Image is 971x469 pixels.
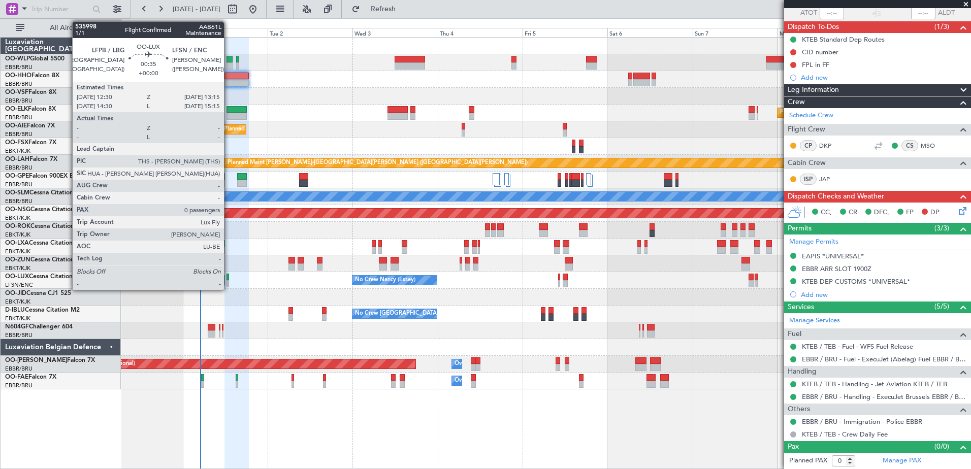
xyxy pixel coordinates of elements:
[788,124,825,136] span: Flight Crew
[788,404,810,415] span: Others
[780,105,898,120] div: Planned Maint Kortrijk-[GEOGRAPHIC_DATA]
[874,208,889,218] span: DFC,
[5,97,33,105] a: EBBR/BRU
[788,328,801,340] span: Fuel
[788,21,839,33] span: Dispatch To-Dos
[5,274,85,280] a: OO-LUXCessna Citation CJ4
[5,374,56,380] a: OO-FAEFalcon 7X
[789,237,838,247] a: Manage Permits
[355,306,525,321] div: No Crew [GEOGRAPHIC_DATA] ([GEOGRAPHIC_DATA] National)
[438,28,523,37] div: Thu 4
[5,240,29,246] span: OO-LXA
[788,441,799,453] span: Pax
[5,290,71,296] a: OO-JIDCessna CJ1 525
[802,355,966,363] a: EBBR / BRU - Fuel - ExecuJet (Abelag) Fuel EBBR / BRU
[5,130,33,138] a: EBBR/BRU
[693,28,778,37] div: Sun 7
[5,298,30,306] a: EBKT/KJK
[5,223,30,229] span: OO-ROK
[788,84,839,96] span: Leg Information
[5,324,73,330] a: N604GFChallenger 604
[789,456,827,466] label: Planned PAX
[5,315,30,322] a: EBKT/KJK
[5,331,33,339] a: EBBR/BRU
[5,207,87,213] a: OO-NSGCessna Citation CJ4
[5,214,30,222] a: EBKT/KJK
[800,140,817,151] div: CP
[934,441,949,452] span: (0/0)
[802,264,871,273] div: EBBR ARR SLOT 1900Z
[5,357,95,363] a: OO-[PERSON_NAME]Falcon 7X
[802,380,947,388] a: KTEB / TEB - Handling - Jet Aviation KTEB / TEB
[921,141,944,150] a: MSO
[788,96,805,108] span: Crew
[789,111,833,121] a: Schedule Crew
[5,80,33,88] a: EBBR/BRU
[820,7,844,19] input: --:--
[802,277,910,286] div: KTEB DEP CUSTOMS *UNIVERSAL*
[930,208,940,218] span: DP
[355,273,415,288] div: No Crew Nancy (Essey)
[934,21,949,32] span: (1/3)
[788,223,812,234] span: Permits
[5,264,30,272] a: EBKT/KJK
[228,155,528,171] div: Planned Maint [PERSON_NAME]-[GEOGRAPHIC_DATA][PERSON_NAME] ([GEOGRAPHIC_DATA][PERSON_NAME])
[11,20,110,36] button: All Aircraft
[123,20,140,29] div: [DATE]
[788,191,884,203] span: Dispatch Checks and Weather
[883,456,921,466] a: Manage PAX
[5,240,85,246] a: OO-LXACessna Citation CJ4
[26,24,107,31] span: All Aircraft
[802,252,864,260] div: EAPIS *UNIVERSAL*
[906,208,914,218] span: FP
[5,382,33,389] a: EBBR/BRU
[789,316,840,326] a: Manage Services
[5,257,87,263] a: OO-ZUNCessna Citation CJ4
[5,274,29,280] span: OO-LUX
[5,123,55,129] a: OO-AIEFalcon 7X
[5,248,30,255] a: EBKT/KJK
[5,123,27,129] span: OO-AIE
[802,417,922,426] a: EBBR / BRU - Immigration - Police EBBR
[455,356,524,372] div: Owner Melsbroek Air Base
[5,114,33,121] a: EBBR/BRU
[802,430,888,439] a: KTEB / TEB - Crew Daily Fee
[347,1,408,17] button: Refresh
[184,20,202,29] div: [DATE]
[5,190,86,196] a: OO-SLMCessna Citation XLS
[5,307,80,313] a: D-IBLUCessna Citation M2
[5,56,30,62] span: OO-WLP
[788,366,817,378] span: Handling
[800,174,817,185] div: ISP
[821,208,832,218] span: CC,
[5,197,33,205] a: EBBR/BRU
[5,307,25,313] span: D-IBLU
[5,173,89,179] a: OO-GPEFalcon 900EX EASy II
[362,6,405,13] span: Refresh
[778,28,862,37] div: Mon 8
[5,190,29,196] span: OO-SLM
[801,290,966,299] div: Add new
[5,106,28,112] span: OO-ELK
[802,60,829,69] div: FPL in FF
[5,89,28,95] span: OO-VSF
[5,324,29,330] span: N604GF
[5,73,31,79] span: OO-HHO
[788,157,826,169] span: Cabin Crew
[5,63,33,71] a: EBBR/BRU
[819,175,842,184] a: JAP
[352,28,437,37] div: Wed 3
[5,106,56,112] a: OO-ELKFalcon 8X
[224,122,384,137] div: Planned Maint [GEOGRAPHIC_DATA] ([GEOGRAPHIC_DATA])
[5,156,57,162] a: OO-LAHFalcon 7X
[788,301,814,313] span: Services
[802,342,913,351] a: KTEB / TEB - Fuel - WFS Fuel Release
[934,223,949,233] span: (3/3)
[5,140,56,146] a: OO-FSXFalcon 7X
[901,140,918,151] div: CS
[5,357,67,363] span: OO-[PERSON_NAME]
[5,181,33,188] a: EBBR/BRU
[801,73,966,82] div: Add new
[5,73,59,79] a: OO-HHOFalcon 8X
[455,373,524,388] div: Owner Melsbroek Air Base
